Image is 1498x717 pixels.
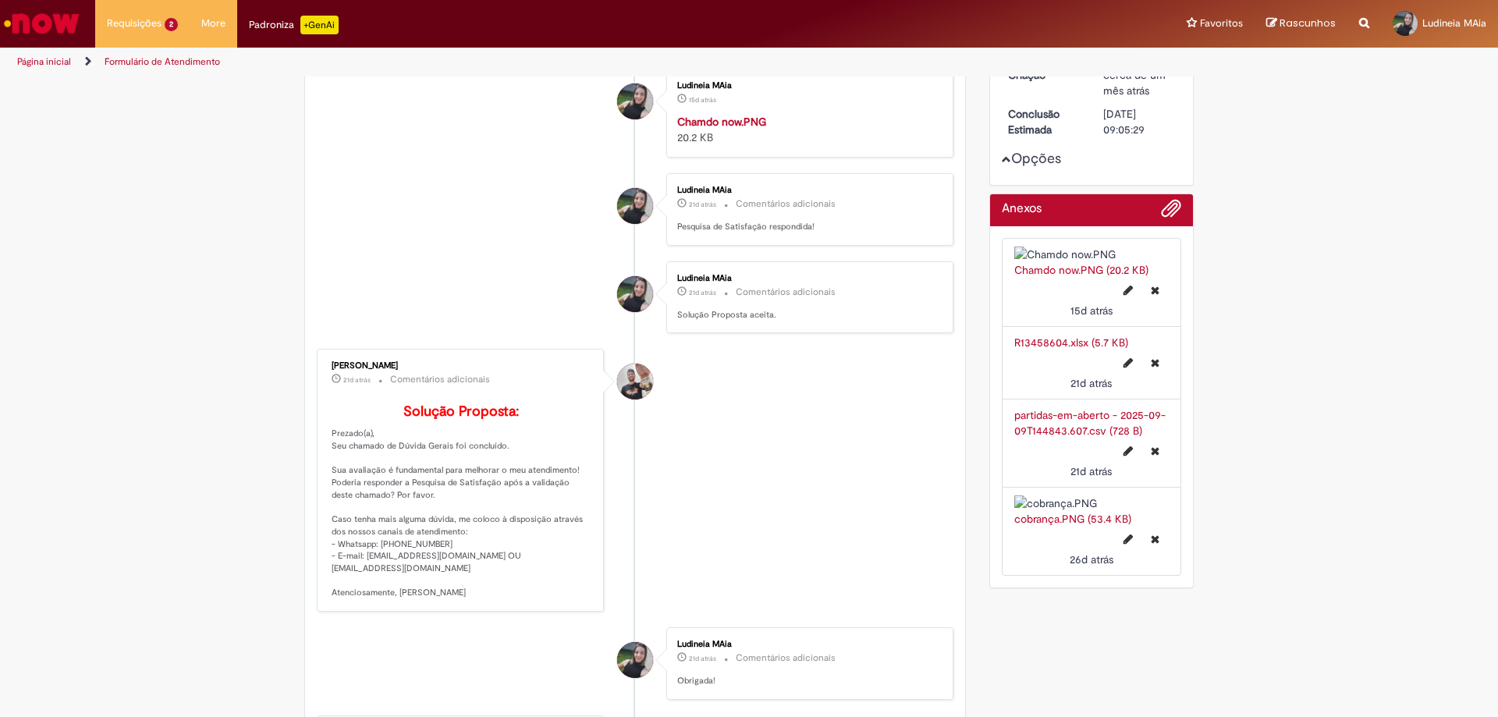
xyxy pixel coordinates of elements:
span: 26d atrás [1070,552,1113,566]
time: 09/09/2025 16:47:44 [343,375,371,385]
div: Ludineia MAia [617,642,653,678]
time: 09/09/2025 16:57:56 [689,200,716,209]
a: R13458604.xlsx (5.7 KB) [1014,335,1128,350]
time: 09/09/2025 15:52:31 [1070,376,1112,390]
span: Ludineia MAia [1422,16,1486,30]
a: partidas-em-aberto - 2025-09-09T144843.607.csv (728 B) [1014,408,1166,438]
time: 15/09/2025 13:53:04 [1070,303,1113,318]
a: Formulário de Atendimento [105,55,220,68]
span: 21d atrás [1070,376,1112,390]
div: Renan De Souza Oriqui [617,364,653,399]
button: Adicionar anexos [1161,198,1181,226]
div: Ludineia MAia [617,188,653,224]
small: Comentários adicionais [736,651,836,665]
time: 09/09/2025 16:57:32 [689,288,716,297]
ul: Trilhas de página [12,48,987,76]
a: Chamdo now.PNG (20.2 KB) [1014,263,1148,277]
div: Ludineia MAia [677,274,937,283]
button: Editar nome de arquivo cobrança.PNG [1114,527,1142,552]
h2: Anexos [1002,202,1042,216]
small: Comentários adicionais [390,373,490,386]
time: 09/09/2025 16:33:59 [689,654,716,663]
p: Solução Proposta aceita. [677,309,937,321]
div: 28/08/2025 15:16:58 [1103,67,1176,98]
span: 21d atrás [689,654,716,663]
button: Excluir cobrança.PNG [1141,527,1169,552]
div: Ludineia MAia [617,83,653,119]
div: [DATE] 09:05:29 [1103,106,1176,137]
button: Editar nome de arquivo partidas-em-aberto - 2025-09-09T144843.607.csv [1114,438,1142,463]
span: 21d atrás [689,288,716,297]
span: 2 [165,18,178,31]
time: 09/09/2025 15:00:44 [1070,464,1112,478]
div: Ludineia MAia [617,276,653,312]
span: More [201,16,225,31]
button: Excluir Chamdo now.PNG [1141,278,1169,303]
img: Chamdo now.PNG [1014,247,1170,262]
small: Comentários adicionais [736,286,836,299]
div: Ludineia MAia [677,640,937,649]
p: +GenAi [300,16,339,34]
p: Pesquisa de Satisfação respondida! [677,221,937,233]
span: 21d atrás [1070,464,1112,478]
div: Ludineia MAia [677,81,937,91]
a: cobrança.PNG (53.4 KB) [1014,512,1131,526]
button: Editar nome de arquivo R13458604.xlsx [1114,350,1142,375]
a: Página inicial [17,55,71,68]
time: 04/09/2025 15:06:58 [1070,552,1113,566]
span: 21d atrás [689,200,716,209]
time: 28/08/2025 15:16:58 [1103,68,1166,98]
button: Editar nome de arquivo Chamdo now.PNG [1114,278,1142,303]
span: Requisições [107,16,162,31]
button: Excluir R13458604.xlsx [1141,350,1169,375]
b: Solução Proposta: [403,403,519,421]
button: Excluir partidas-em-aberto - 2025-09-09T144843.607.csv [1141,438,1169,463]
span: Favoritos [1200,16,1243,31]
div: Padroniza [249,16,339,34]
div: [PERSON_NAME] [332,361,591,371]
a: Rascunhos [1266,16,1336,31]
time: 15/09/2025 13:53:04 [689,95,716,105]
a: Chamdo now.PNG [677,115,766,129]
div: Ludineia MAia [677,186,937,195]
span: cerca de um mês atrás [1103,68,1166,98]
span: Rascunhos [1280,16,1336,30]
div: 20.2 KB [677,114,937,145]
dt: Conclusão Estimada [996,106,1092,137]
span: 15d atrás [689,95,716,105]
p: Prezado(a), Seu chamado de Dúvida Gerais foi concluído. Sua avaliação é fundamental para melhorar... [332,404,591,599]
img: ServiceNow [2,8,82,39]
p: Obrigada! [677,675,937,687]
span: 15d atrás [1070,303,1113,318]
span: 21d atrás [343,375,371,385]
img: cobrança.PNG [1014,495,1170,511]
small: Comentários adicionais [736,197,836,211]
